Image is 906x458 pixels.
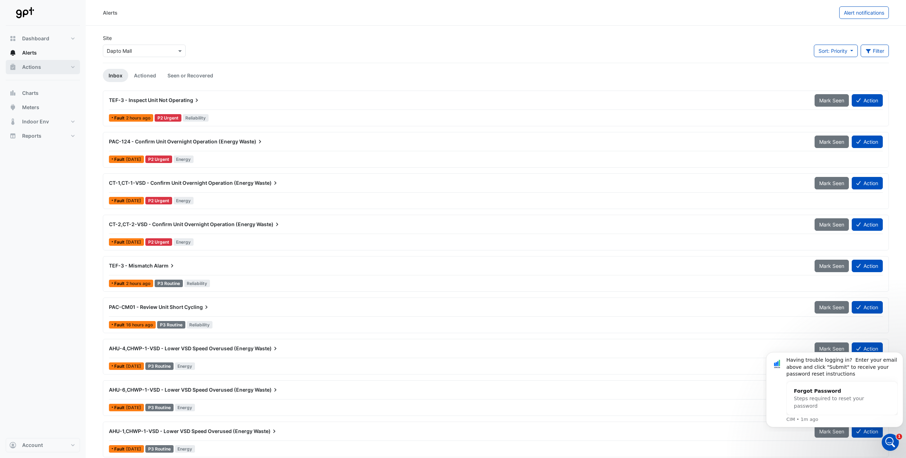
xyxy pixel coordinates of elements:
[183,114,209,122] span: Reliability
[126,446,141,452] span: Sun 14-Sep-2025 12:15 AEST
[109,428,252,434] span: AHU-1,CHWP-1-VSD - Lower VSD Speed Overused (Energy
[22,49,37,56] span: Alerts
[114,240,126,244] span: Fault
[9,49,16,56] app-icon: Alerts
[184,280,210,287] span: Reliability
[109,180,254,186] span: CT-1,CT-1-VSD - Confirm Unit Overnight Operation (Energy
[103,69,128,82] a: Inbox
[114,199,126,203] span: Fault
[126,157,141,162] span: Mon 15-Sep-2025 00:00 AEST
[852,136,883,148] button: Action
[103,34,112,42] label: Site
[9,118,16,125] app-icon: Indoor Env
[109,221,255,227] span: CT-2,CT-2-VSD - Confirm Unit Overnight Operation (Energy
[22,118,49,125] span: Indoor Env
[114,116,126,120] span: Fault
[126,198,141,203] span: Tue 09-Sep-2025 00:00 AEST
[9,63,16,71] app-icon: Actions
[6,46,80,60] button: Alerts
[9,90,16,97] app-icon: Charts
[114,447,126,451] span: Fault
[126,322,153,327] span: Wed 17-Sep-2025 17:15 AEST
[819,180,844,186] span: Mark Seen
[814,45,858,57] button: Sort: Priority
[175,404,195,411] span: Energy
[126,239,141,245] span: Tue 09-Sep-2025 00:00 AEST
[174,156,194,163] span: Energy
[6,129,80,143] button: Reports
[819,304,844,310] span: Mark Seen
[22,132,41,139] span: Reports
[763,346,906,432] iframe: Intercom notifications message
[174,197,194,204] span: Energy
[852,177,883,189] button: Action
[815,94,849,107] button: Mark Seen
[109,304,183,310] span: PAC-CM01 - Review Unit Short
[126,363,141,369] span: Mon 15-Sep-2025 10:30 AEST
[103,9,117,16] div: Alerts
[114,281,126,286] span: Fault
[109,138,238,144] span: PAC-124 - Confirm Unit Overnight Operation (Energy
[852,342,883,355] button: Action
[175,362,195,370] span: Energy
[155,280,183,287] div: P3 Routine
[114,157,126,162] span: Fault
[145,362,174,370] div: P3 Routine
[254,428,278,435] span: Waste)
[852,301,883,314] button: Action
[114,323,126,327] span: Fault
[22,90,39,97] span: Charts
[6,60,80,74] button: Actions
[6,438,80,452] button: Account
[114,406,126,410] span: Fault
[145,197,172,204] div: P2 Urgent
[9,35,16,42] app-icon: Dashboard
[819,428,844,434] span: Mark Seen
[255,179,279,187] span: Waste)
[6,100,80,114] button: Meters
[815,260,849,272] button: Mark Seen
[109,387,254,393] span: AHU-6,CHWP-1-VSD - Lower VSD Speed Overused (Energy
[109,263,153,269] span: TEF-3 - Mismatch
[126,115,150,121] span: Thu 18-Sep-2025 06:45 AEST
[6,86,80,100] button: Charts
[9,104,16,111] app-icon: Meters
[815,342,849,355] button: Mark Seen
[896,434,902,439] span: 1
[819,139,844,145] span: Mark Seen
[22,104,39,111] span: Meters
[187,321,213,329] span: Reliability
[154,262,176,269] span: Alarm
[815,177,849,189] button: Mark Seen
[109,97,167,103] span: TEF-3 - Inspect Unit Not
[815,136,849,148] button: Mark Seen
[22,63,41,71] span: Actions
[6,114,80,129] button: Indoor Env
[126,405,141,410] span: Sun 14-Sep-2025 12:15 AEST
[852,94,883,107] button: Action
[819,263,844,269] span: Mark Seen
[9,132,16,139] app-icon: Reports
[22,35,49,42] span: Dashboard
[126,281,150,286] span: Thu 18-Sep-2025 06:45 AEST
[844,10,884,16] span: Alert notifications
[255,345,279,352] span: Waste)
[882,434,899,451] iframe: Intercom live chat
[162,69,219,82] a: Seen or Recovered
[169,97,200,104] span: Operating
[239,138,264,145] span: Waste)
[175,445,195,453] span: Energy
[9,6,41,20] img: Company Logo
[145,445,174,453] div: P3 Routine
[255,386,279,393] span: Waste)
[6,31,80,46] button: Dashboard
[815,301,849,314] button: Mark Seen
